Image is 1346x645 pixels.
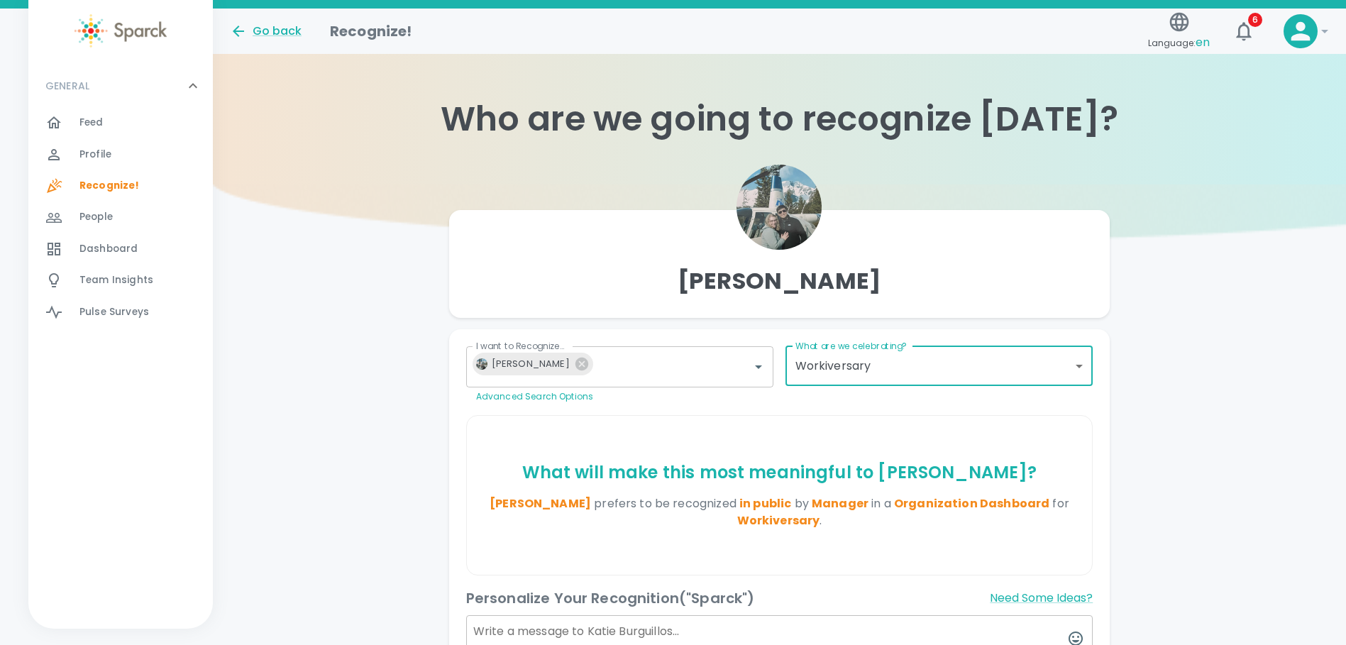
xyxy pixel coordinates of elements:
[79,210,113,224] span: People
[213,99,1346,139] h1: Who are we going to recognize [DATE]?
[79,148,111,162] span: Profile
[79,305,149,319] span: Pulse Surveys
[795,340,907,352] label: What are we celebrating?
[79,242,138,256] span: Dashboard
[330,20,412,43] h1: Recognize!
[473,353,593,375] div: Picture of Katie Burguillos[PERSON_NAME]
[28,107,213,138] a: Feed
[737,165,822,250] img: Picture of Katie Burguillos
[490,495,591,512] span: [PERSON_NAME]
[1148,33,1210,53] span: Language:
[894,495,1049,512] span: Organization Dashboard
[28,14,213,48] a: Sparck logo
[75,14,167,48] img: Sparck logo
[791,495,868,512] span: by
[230,23,302,40] button: Go back
[1196,34,1210,50] span: en
[28,233,213,265] a: Dashboard
[79,116,104,130] span: Feed
[737,512,820,529] span: Workiversary
[466,587,755,610] h6: Personalize Your Recognition ("Sparck")
[28,139,213,170] a: Profile
[28,297,213,328] a: Pulse Surveys
[28,170,213,202] a: Recognize!
[28,65,213,107] div: GENERAL
[1142,6,1215,57] button: Language:en
[749,357,768,377] button: Open
[1248,13,1262,27] span: 6
[678,267,881,295] h4: [PERSON_NAME]
[812,495,868,512] span: Manager
[483,355,578,372] span: [PERSON_NAME]
[1227,14,1261,48] button: 6
[79,273,153,287] span: Team Insights
[476,358,487,370] img: Picture of Katie Burguillos
[45,79,89,93] p: GENERAL
[79,179,140,193] span: Recognize!
[28,202,213,233] a: People
[476,390,593,402] a: Advanced Search Options
[473,461,1087,484] p: What will make this most meaningful to [PERSON_NAME] ?
[868,495,1049,512] span: in a
[476,340,565,352] label: I want to Recognize...
[473,495,1087,529] p: .
[594,495,1069,529] span: prefers to be recognized for
[28,107,213,333] div: GENERAL
[795,358,1071,374] div: Workiversary
[990,587,1093,610] button: Need Some Ideas?
[28,265,213,296] a: Team Insights
[739,495,791,512] span: in public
